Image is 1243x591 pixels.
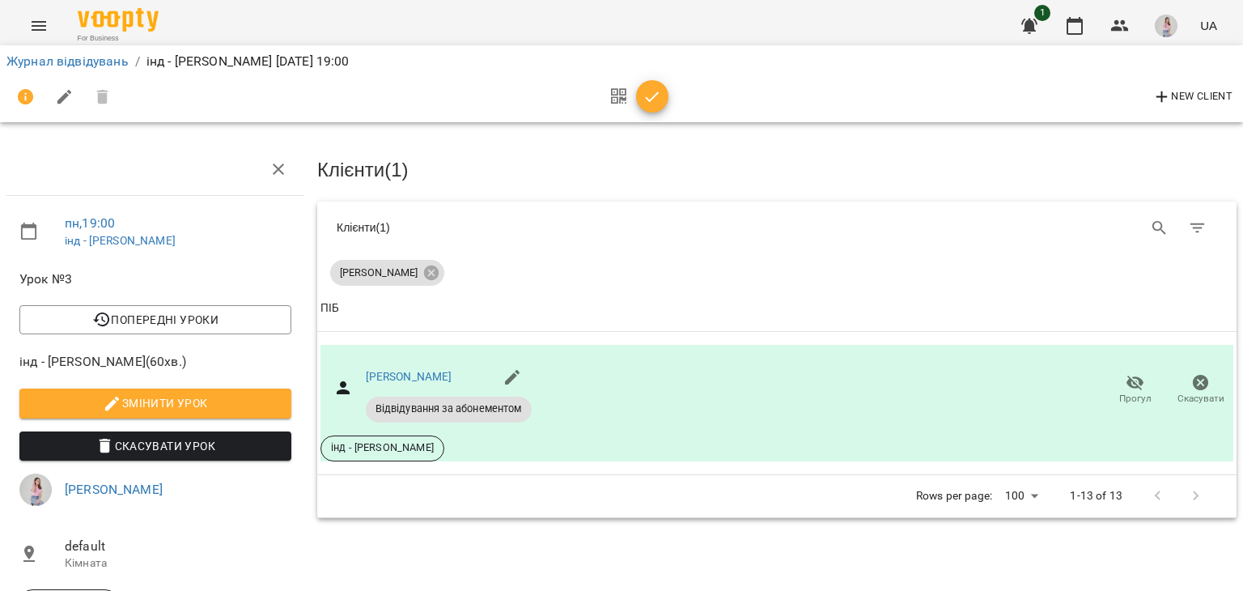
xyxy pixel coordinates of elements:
[1070,488,1122,504] p: 1-13 of 13
[32,393,278,413] span: Змінити урок
[65,234,176,247] a: інд - [PERSON_NAME]
[19,432,291,461] button: Скасувати Урок
[330,266,427,280] span: [PERSON_NAME]
[19,6,58,45] button: Menu
[19,270,291,289] span: Урок №3
[320,299,339,318] div: ПІБ
[1178,209,1217,248] button: Фільтр
[916,488,992,504] p: Rows per page:
[65,555,291,572] p: Кімната
[317,202,1237,253] div: Table Toolbar
[6,52,1237,71] nav: breadcrumb
[1177,392,1224,406] span: Скасувати
[1119,392,1152,406] span: Прогул
[19,389,291,418] button: Змінити урок
[65,537,291,556] span: default
[1155,15,1177,37] img: 5a3acf09a0f7ca778c7c1822df7761ae.png
[78,33,159,44] span: For Business
[1148,84,1237,110] button: New Client
[999,484,1044,508] div: 100
[1140,209,1179,248] button: Search
[320,299,1233,318] span: ПІБ
[78,8,159,32] img: Voopty Logo
[65,482,163,497] a: [PERSON_NAME]
[146,52,350,71] p: інд - [PERSON_NAME] [DATE] 19:00
[366,402,532,416] span: Відвідування за абонементом
[320,299,339,318] div: Sort
[1034,5,1050,21] span: 1
[1194,11,1224,40] button: UA
[330,260,444,286] div: [PERSON_NAME]
[65,215,115,231] a: пн , 19:00
[337,219,765,236] div: Клієнти ( 1 )
[6,53,129,69] a: Журнал відвідувань
[1152,87,1232,107] span: New Client
[19,305,291,334] button: Попередні уроки
[19,474,52,506] img: 5a3acf09a0f7ca778c7c1822df7761ae.png
[19,352,291,372] span: інд - [PERSON_NAME] ( 60 хв. )
[366,370,452,383] a: [PERSON_NAME]
[1168,368,1233,413] button: Скасувати
[321,440,443,455] span: інд - [PERSON_NAME]
[1200,17,1217,34] span: UA
[32,310,278,330] span: Попередні уроки
[135,52,140,71] li: /
[317,159,1237,181] h3: Клієнти ( 1 )
[1102,368,1168,413] button: Прогул
[32,436,278,456] span: Скасувати Урок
